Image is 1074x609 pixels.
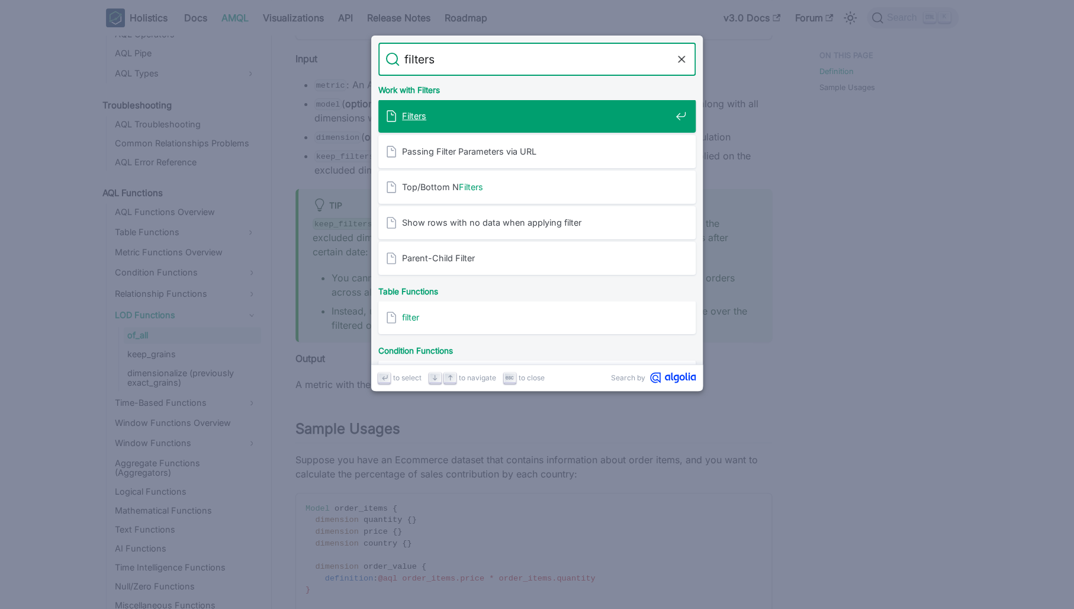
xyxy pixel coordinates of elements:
[378,301,696,334] a: filter
[400,43,674,76] input: Search docs
[459,372,496,383] span: to navigate
[402,146,671,157] span: Passing Filter Parameters via URL
[430,373,439,382] svg: Arrow down
[446,373,455,382] svg: Arrow up
[505,373,514,382] svg: Escape key
[402,181,671,193] span: Top/Bottom N
[402,111,426,121] mark: Filters
[393,372,422,383] span: to select
[611,372,696,383] a: Search byAlgolia
[674,52,689,66] button: Clear the query
[378,206,696,239] a: Show rows with no data when applying filter
[611,372,645,383] span: Search by
[378,135,696,168] a: Passing Filter Parameters via URL
[380,373,389,382] svg: Enter key
[650,372,696,383] svg: Algolia
[376,336,698,360] div: Condition Functions
[459,182,483,192] mark: Filters
[378,242,696,275] a: Parent-Child Filter
[519,372,545,383] span: to close
[378,171,696,204] a: Top/Bottom NFilters
[402,252,671,264] span: Parent-Child Filter
[402,312,419,322] mark: filter
[376,76,698,100] div: Work with Filters
[402,217,671,228] span: Show rows with no data when applying filter
[378,360,696,393] a: where vs.filter
[376,277,698,301] div: Table Functions
[378,100,696,133] a: Filters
